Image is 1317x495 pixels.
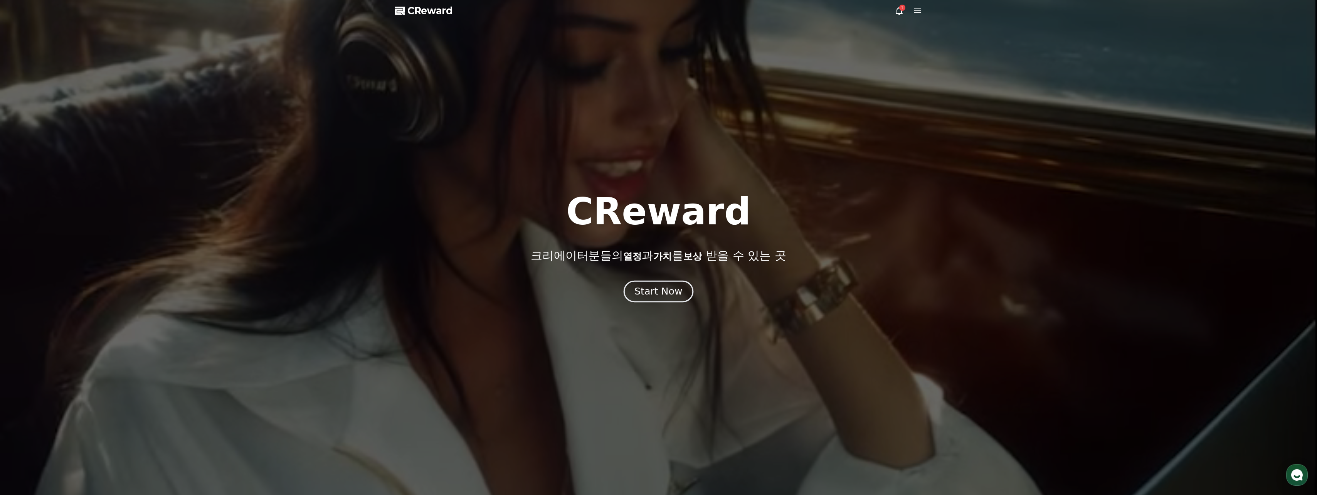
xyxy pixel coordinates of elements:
[634,285,682,298] div: Start Now
[71,256,80,263] span: 대화
[407,5,453,17] span: CReward
[51,244,99,264] a: 대화
[625,289,692,296] a: Start Now
[119,256,128,262] span: 설정
[895,6,904,15] a: 1
[624,281,693,303] button: Start Now
[653,251,672,262] span: 가치
[395,5,453,17] a: CReward
[899,5,905,11] div: 1
[99,244,148,264] a: 설정
[24,256,29,262] span: 홈
[623,251,642,262] span: 열정
[683,251,702,262] span: 보상
[2,244,51,264] a: 홈
[531,249,786,263] p: 크리에이터분들의 과 를 받을 수 있는 곳
[566,193,751,230] h1: CReward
